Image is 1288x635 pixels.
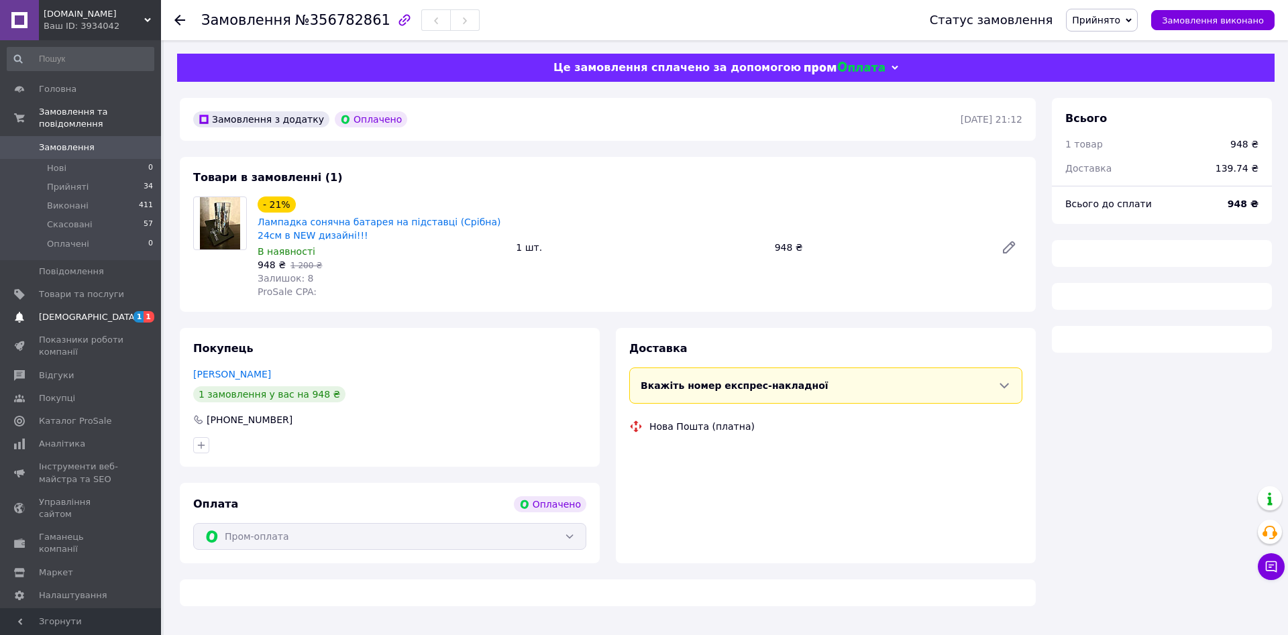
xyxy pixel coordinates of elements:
span: Повідомлення [39,266,104,278]
span: Головна [39,83,76,95]
a: [PERSON_NAME] [193,369,271,380]
button: Чат з покупцем [1258,553,1285,580]
span: Покупці [39,392,75,404]
span: 948 ₴ [258,259,286,270]
span: 1 товар [1065,139,1103,150]
span: Відгуки [39,369,74,382]
span: Нові [47,162,66,174]
span: 1 200 ₴ [290,261,322,270]
span: В наявності [258,246,315,257]
span: Інструменти веб-майстра та SEO [39,461,124,485]
div: Повернутися назад [174,13,185,27]
span: Товари та послуги [39,288,124,300]
span: Доставка [1065,163,1112,174]
span: Прийняті [47,181,89,193]
a: Редагувати [996,234,1022,261]
b: 948 ₴ [1228,198,1258,209]
span: Всього [1065,112,1107,125]
div: Замовлення з додатку [193,111,329,127]
span: Це замовлення сплачено за допомогою [553,61,801,74]
div: [PHONE_NUMBER] [205,413,294,426]
span: Скасовані [47,219,93,231]
div: Нова Пошта (платна) [646,420,758,433]
span: Прийнято [1072,15,1120,25]
span: Доставка [629,342,688,355]
div: Ваш ID: 3934042 [44,20,161,32]
span: Balain.trend.ua [44,8,144,20]
div: 139.74 ₴ [1207,154,1267,183]
div: Статус замовлення [930,13,1053,27]
span: Всього до сплати [1065,198,1152,209]
span: Аналітика [39,438,85,450]
span: Замовлення виконано [1162,15,1264,25]
span: Замовлення [201,12,291,28]
span: Замовлення [39,141,95,154]
span: №356782861 [295,12,390,28]
span: Вкажіть номер експрес-накладної [641,380,828,391]
span: 1 [133,311,144,323]
span: 0 [148,162,153,174]
span: Оплата [193,498,238,510]
div: Оплачено [335,111,407,127]
div: 948 ₴ [769,238,990,257]
span: [DEMOGRAPHIC_DATA] [39,311,138,323]
img: evopay logo [804,62,885,74]
span: Замовлення та повідомлення [39,106,161,130]
span: Гаманець компанії [39,531,124,555]
time: [DATE] 21:12 [961,114,1022,125]
span: ProSale CPA: [258,286,317,297]
div: 948 ₴ [1230,137,1258,151]
span: Товари в замовленні (1) [193,171,343,184]
span: Показники роботи компанії [39,334,124,358]
span: 1 [144,311,154,323]
span: 57 [144,219,153,231]
span: Маркет [39,567,73,579]
span: 0 [148,238,153,250]
span: Залишок: 8 [258,273,314,284]
span: Оплачені [47,238,89,250]
div: Оплачено [514,496,586,512]
span: 411 [139,200,153,212]
input: Пошук [7,47,154,71]
div: 1 замовлення у вас на 948 ₴ [193,386,345,402]
span: Покупець [193,342,254,355]
a: Лампадка сонячна батарея на підставці (Срібна) 24см в NEW дизайні!!! [258,217,500,241]
img: Лампадка сонячна батарея на підставці (Срібна) 24см в NEW дизайні!!! [200,197,239,249]
span: Каталог ProSale [39,415,111,427]
div: - 21% [258,196,296,213]
button: Замовлення виконано [1151,10,1275,30]
div: 1 шт. [511,238,769,257]
span: 34 [144,181,153,193]
span: Виконані [47,200,89,212]
span: Управління сайтом [39,496,124,520]
span: Налаштування [39,589,107,601]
